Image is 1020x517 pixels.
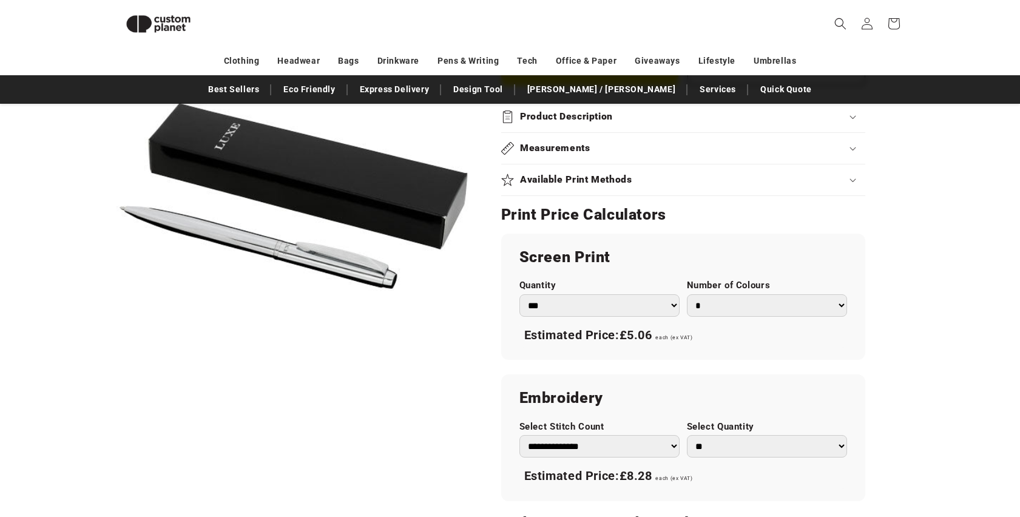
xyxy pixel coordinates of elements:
[519,280,680,291] label: Quantity
[519,248,847,267] h2: Screen Print
[687,280,847,291] label: Number of Colours
[224,50,260,72] a: Clothing
[620,328,652,342] span: £5.06
[655,475,692,481] span: each (ex VAT)
[519,421,680,433] label: Select Stitch Count
[501,133,865,164] summary: Measurements
[520,174,632,186] h2: Available Print Methods
[827,10,854,37] summary: Search
[517,50,537,72] a: Tech
[447,79,509,100] a: Design Tool
[501,205,865,225] h2: Print Price Calculators
[698,50,735,72] a: Lifestyle
[437,50,499,72] a: Pens & Writing
[338,50,359,72] a: Bags
[116,5,201,43] img: Custom Planet
[959,459,1020,517] iframe: Chat Widget
[520,110,613,123] h2: Product Description
[754,50,796,72] a: Umbrellas
[519,464,847,489] div: Estimated Price:
[202,79,265,100] a: Best Sellers
[635,50,680,72] a: Giveaways
[687,421,847,433] label: Select Quantity
[556,50,616,72] a: Office & Paper
[521,79,681,100] a: [PERSON_NAME] / [PERSON_NAME]
[655,334,692,340] span: each (ex VAT)
[277,50,320,72] a: Headwear
[501,101,865,132] summary: Product Description
[277,79,341,100] a: Eco Friendly
[501,164,865,195] summary: Available Print Methods
[620,468,652,483] span: £8.28
[694,79,742,100] a: Services
[116,18,471,373] media-gallery: Gallery Viewer
[519,388,847,408] h2: Embroidery
[754,79,818,100] a: Quick Quote
[519,323,847,348] div: Estimated Price:
[354,79,436,100] a: Express Delivery
[377,50,419,72] a: Drinkware
[520,142,590,155] h2: Measurements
